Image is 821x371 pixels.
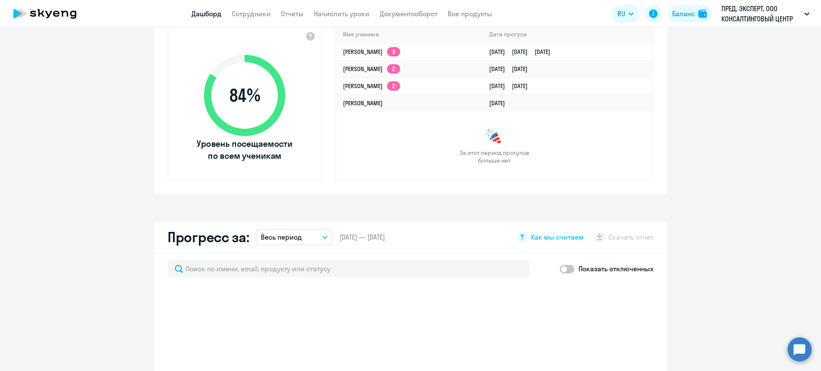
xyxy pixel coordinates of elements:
[721,3,801,24] p: ПРЕД, ЭКСПЕРТ, ООО КОНСАЛТИНГОВЫЙ ЦЕНТР
[314,9,369,18] a: Начислить уроки
[489,99,512,107] a: [DATE]
[343,82,400,90] a: [PERSON_NAME]2
[579,264,653,274] p: Показать отключенных
[343,99,383,107] a: [PERSON_NAME]
[458,149,530,164] span: За этот период прогулов больше нет
[672,9,695,19] div: Баланс
[617,9,625,19] span: RU
[281,9,304,18] a: Отчеты
[611,5,640,22] button: RU
[489,48,557,56] a: [DATE][DATE][DATE]
[489,82,535,90] a: [DATE][DATE]
[387,81,400,91] app-skyeng-badge: 2
[261,232,302,242] p: Весь период
[698,9,707,18] img: balance
[482,26,653,43] th: Дата прогула
[343,48,400,56] a: [PERSON_NAME]3
[256,229,333,245] button: Весь период
[192,9,221,18] a: Дашборд
[195,138,294,162] span: Уровень посещаемости по всем ученикам
[717,3,814,24] button: ПРЕД, ЭКСПЕРТ, ООО КОНСАЛТИНГОВЫЙ ЦЕНТР
[380,9,437,18] a: Документооборот
[336,26,482,43] th: Имя ученика
[168,229,249,246] h2: Прогресс за:
[168,260,529,277] input: Поиск по имени, email, продукту или статусу
[195,85,294,106] span: 84 %
[531,232,584,242] span: Как мы считаем
[448,9,492,18] a: Все продукты
[667,5,712,22] button: Балансbalance
[486,128,503,145] img: congrats
[387,64,400,74] app-skyeng-badge: 2
[340,232,385,242] span: [DATE] — [DATE]
[489,65,535,73] a: [DATE][DATE]
[232,9,271,18] a: Сотрудники
[387,47,400,56] app-skyeng-badge: 3
[343,65,400,73] a: [PERSON_NAME]2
